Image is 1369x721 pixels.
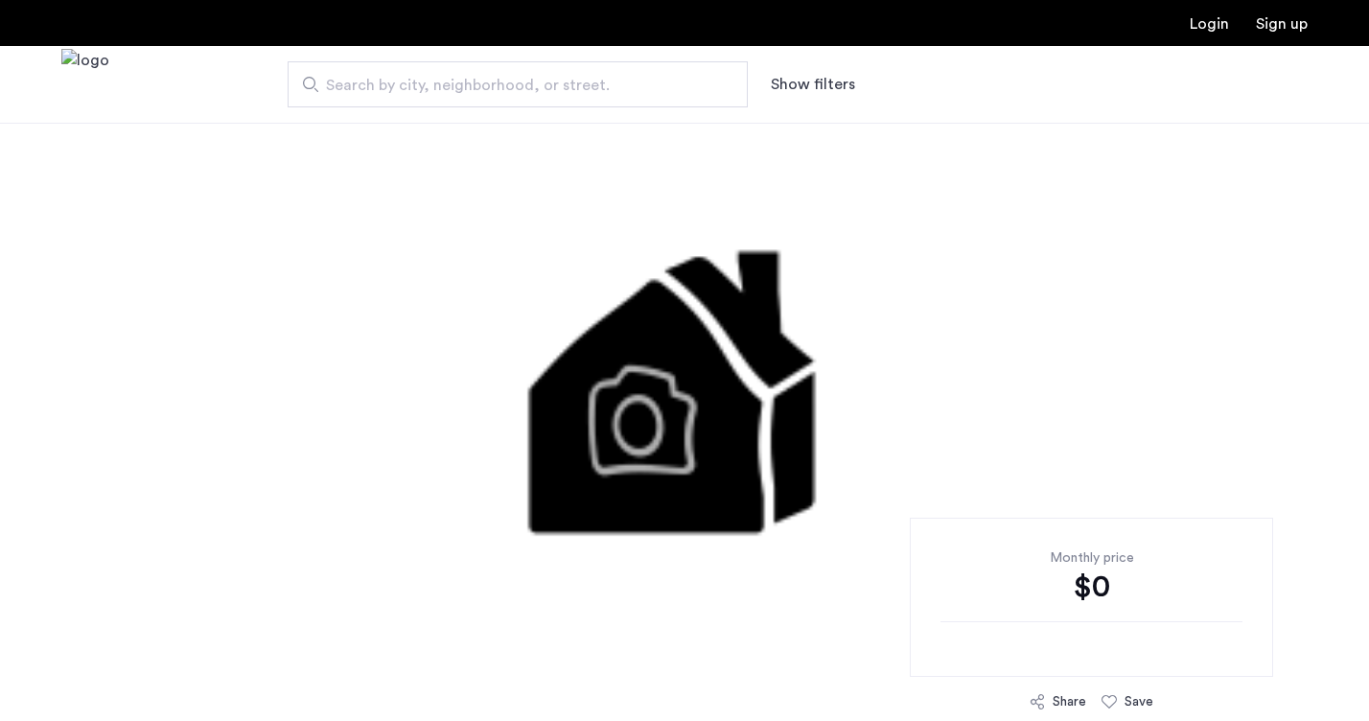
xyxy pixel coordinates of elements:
div: Share [1053,692,1086,711]
button: Show or hide filters [771,73,855,96]
span: Search by city, neighborhood, or street. [326,74,694,97]
input: Apartment Search [288,61,748,107]
a: Registration [1256,16,1308,32]
div: $0 [940,568,1242,606]
img: 1.gif [246,123,1123,698]
img: logo [61,49,109,121]
a: Login [1190,16,1229,32]
div: Save [1125,692,1153,711]
a: Cazamio Logo [61,49,109,121]
div: Monthly price [940,548,1242,568]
